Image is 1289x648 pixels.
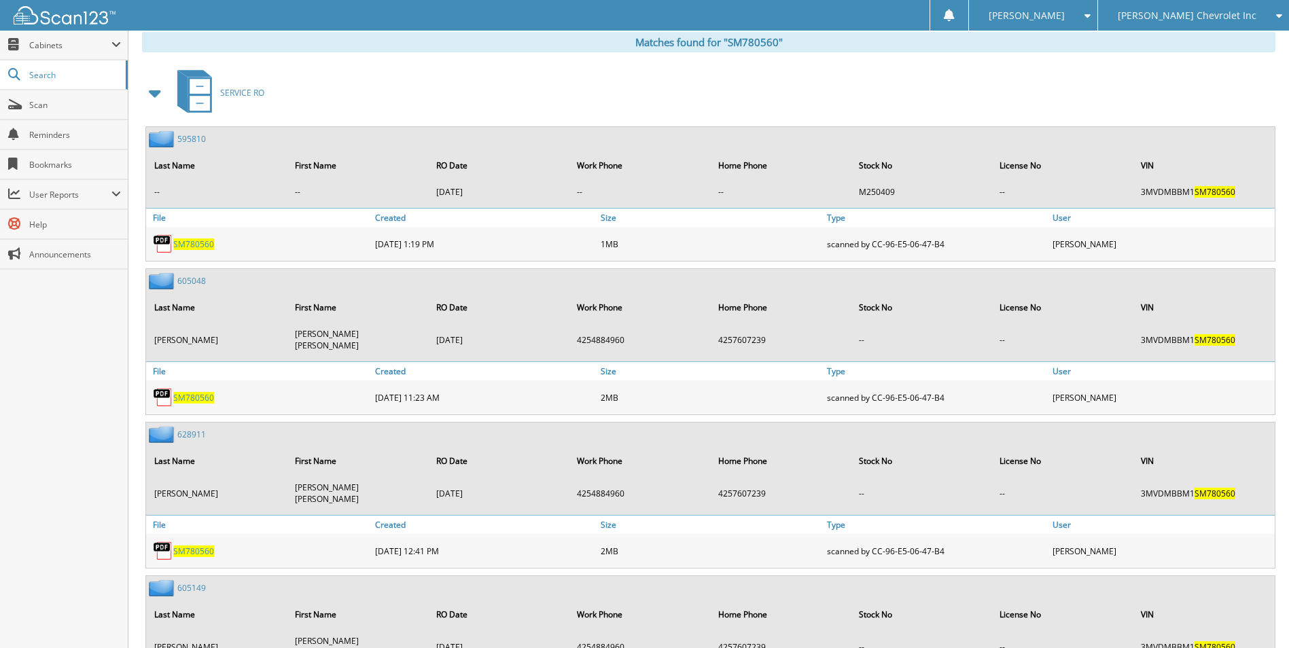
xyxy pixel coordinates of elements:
[429,600,569,628] th: RO Date
[146,516,372,534] a: File
[570,600,709,628] th: Work Phone
[429,447,569,475] th: RO Date
[153,541,173,561] img: PDF.png
[29,249,121,260] span: Announcements
[149,426,177,443] img: folder2.png
[173,392,214,403] span: SM780560
[372,516,597,534] a: Created
[147,151,287,179] th: Last Name
[372,230,597,257] div: [DATE] 1:19 PM
[711,293,851,321] th: Home Phone
[1049,384,1275,411] div: [PERSON_NAME]
[570,181,709,203] td: --
[597,516,823,534] a: Size
[989,12,1065,20] span: [PERSON_NAME]
[173,238,214,250] a: SM780560
[29,159,121,170] span: Bookmarks
[597,537,823,564] div: 2MB
[1134,600,1273,628] th: VIN
[570,447,709,475] th: Work Phone
[288,476,427,510] td: [PERSON_NAME] [PERSON_NAME]
[29,69,119,81] span: Search
[29,219,121,230] span: Help
[149,579,177,596] img: folder2.png
[177,429,206,440] a: 628911
[146,362,372,380] a: File
[824,384,1049,411] div: scanned by CC-96-E5-06-47-B4
[570,323,709,357] td: 4254884960
[711,181,851,203] td: --
[147,181,287,203] td: --
[147,293,287,321] th: Last Name
[597,209,823,227] a: Size
[1221,583,1289,648] iframe: Chat Widget
[147,600,287,628] th: Last Name
[1049,516,1275,534] a: User
[1134,293,1273,321] th: VIN
[429,476,569,510] td: [DATE]
[429,293,569,321] th: RO Date
[824,362,1049,380] a: Type
[288,151,427,179] th: First Name
[177,133,206,145] a: 595810
[852,447,991,475] th: Stock No
[149,272,177,289] img: folder2.png
[372,384,597,411] div: [DATE] 11:23 AM
[147,447,287,475] th: Last Name
[711,476,851,510] td: 4257607239
[993,151,1132,179] th: License No
[711,447,851,475] th: Home Phone
[993,476,1132,510] td: --
[824,516,1049,534] a: Type
[1134,181,1273,203] td: 3MVDMBBM1
[597,230,823,257] div: 1MB
[29,129,121,141] span: Reminders
[1049,362,1275,380] a: User
[429,181,569,203] td: [DATE]
[1049,537,1275,564] div: [PERSON_NAME]
[1195,334,1235,346] span: SM780560
[993,600,1132,628] th: License No
[177,275,206,287] a: 605048
[824,230,1049,257] div: scanned by CC-96-E5-06-47-B4
[1134,151,1273,179] th: VIN
[288,323,427,357] td: [PERSON_NAME] [PERSON_NAME]
[852,476,991,510] td: --
[711,151,851,179] th: Home Phone
[1049,230,1275,257] div: [PERSON_NAME]
[1195,488,1235,499] span: SM780560
[372,362,597,380] a: Created
[288,600,427,628] th: First Name
[147,323,287,357] td: [PERSON_NAME]
[852,323,991,357] td: --
[173,545,214,557] a: SM780560
[597,362,823,380] a: Size
[993,181,1132,203] td: --
[852,181,991,203] td: M250409
[142,32,1275,52] div: Matches found for "SM780560"
[429,151,569,179] th: RO Date
[852,151,991,179] th: Stock No
[372,209,597,227] a: Created
[852,293,991,321] th: Stock No
[14,6,116,24] img: scan123-logo-white.svg
[288,181,427,203] td: --
[570,476,709,510] td: 4254884960
[372,537,597,564] div: [DATE] 12:41 PM
[1134,476,1273,510] td: 3MVDMBBM1
[153,387,173,408] img: PDF.png
[1134,447,1273,475] th: VIN
[29,189,111,200] span: User Reports
[711,323,851,357] td: 4257607239
[852,600,991,628] th: Stock No
[153,234,173,254] img: PDF.png
[220,87,264,98] span: SERVICE RO
[288,293,427,321] th: First Name
[29,99,121,111] span: Scan
[993,447,1132,475] th: License No
[824,537,1049,564] div: scanned by CC-96-E5-06-47-B4
[711,600,851,628] th: Home Phone
[993,323,1132,357] td: --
